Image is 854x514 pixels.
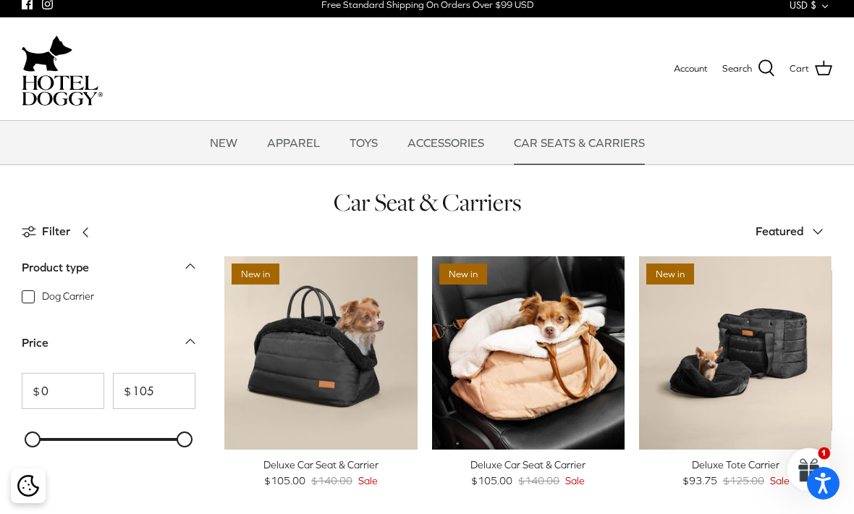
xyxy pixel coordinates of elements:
img: Cookie policy [17,475,39,497]
a: Deluxe Tote Carrier $93.75 $125.00 Sale [639,457,832,489]
a: Deluxe Car Seat & Carrier [432,256,625,450]
button: Featured [756,216,832,248]
span: $ [22,385,40,397]
span: Dog Carrier [42,290,94,304]
img: dog-icon.svg [22,32,72,75]
a: Product type [22,256,195,289]
input: To [113,373,195,409]
span: Cart [790,62,809,77]
span: $125.00 [723,473,764,489]
span: Search [722,62,752,77]
span: $105.00 [471,473,512,489]
a: ACCESSORIES [394,121,497,164]
a: Deluxe Car Seat & Carrier $105.00 $140.00 Sale [432,457,625,489]
a: Price [22,332,195,364]
a: hoteldoggycom [22,32,103,106]
span: Featured [756,224,803,237]
a: CAR SEATS & CARRIERS [501,121,658,164]
span: $140.00 [518,473,559,489]
div: Deluxe Car Seat & Carrier [432,457,625,473]
div: Price [22,334,48,353]
a: Deluxe Tote Carrier [639,256,832,450]
span: $140.00 [311,473,352,489]
h1: Car Seat & Carriers [22,187,832,218]
div: Deluxe Tote Carrier [639,457,832,473]
div: Cookie policy [11,468,46,503]
span: Sale [565,473,585,489]
span: New in [439,264,487,285]
a: TOYS [337,121,391,164]
span: Sale [358,473,378,489]
a: APPAREL [254,121,333,164]
span: Filter [42,222,70,241]
a: NEW [197,121,250,164]
span: $93.75 [682,473,717,489]
span: Sale [770,473,790,489]
a: Cart [790,59,832,78]
span: $105.00 [264,473,305,489]
a: Deluxe Car Seat & Carrier $105.00 $140.00 Sale [224,457,418,489]
a: Deluxe Car Seat & Carrier [224,256,418,450]
div: Deluxe Car Seat & Carrier [224,457,418,473]
span: New in [232,264,279,285]
span: New in [646,264,694,285]
a: Account [674,62,708,77]
div: Product type [22,258,89,277]
button: Cookie policy [15,473,41,499]
img: hoteldoggycom [22,75,103,106]
a: Search [722,59,775,78]
span: $ [114,385,131,397]
input: From [22,373,104,409]
span: Account [674,63,708,74]
a: Filter [22,214,99,249]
